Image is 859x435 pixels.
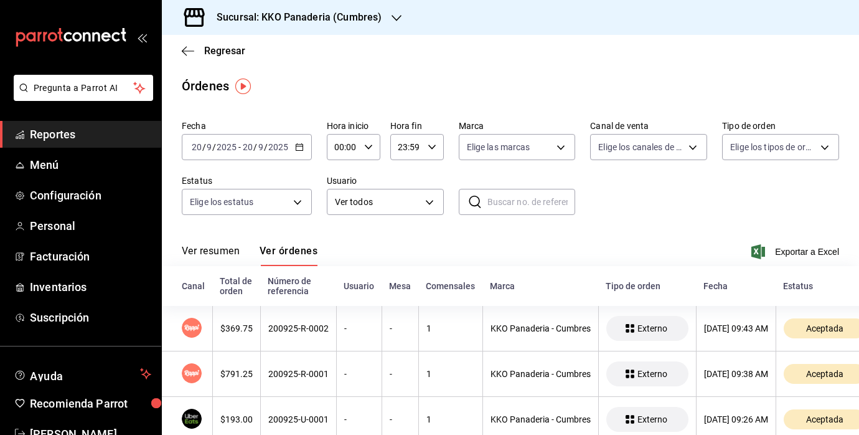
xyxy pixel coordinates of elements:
[220,414,253,424] div: $193.00
[390,323,411,333] div: -
[9,90,153,103] a: Pregunta a Parrot AI
[207,10,382,25] h3: Sucursal: KKO Panaderia (Cumbres)
[632,323,672,333] span: Externo
[238,142,241,152] span: -
[182,281,205,291] div: Canal
[182,122,312,130] label: Fecha
[182,77,229,95] div: Órdenes
[344,281,374,291] div: Usuario
[30,395,151,412] span: Recomienda Parrot
[30,248,151,265] span: Facturación
[491,414,591,424] div: KKO Panaderia - Cumbres
[632,414,672,424] span: Externo
[390,122,444,130] label: Hora fin
[30,309,151,326] span: Suscripción
[235,79,251,94] img: Tooltip marker
[590,122,707,130] label: Canal de venta
[467,141,530,153] span: Elige las marcas
[202,142,206,152] span: /
[389,281,411,291] div: Mesa
[344,414,374,424] div: -
[426,323,475,333] div: 1
[801,369,848,379] span: Aceptada
[268,276,329,296] div: Número de referencia
[327,176,444,185] label: Usuario
[490,281,591,291] div: Marca
[704,369,768,379] div: [DATE] 09:38 AM
[220,369,253,379] div: $791.25
[30,217,151,234] span: Personal
[491,323,591,333] div: KKO Panaderia - Cumbres
[253,142,257,152] span: /
[606,281,688,291] div: Tipo de orden
[704,323,768,333] div: [DATE] 09:43 AM
[598,141,684,153] span: Elige los canales de venta
[268,142,289,152] input: ----
[268,323,329,333] div: 200925-R-0002
[260,245,317,266] button: Ver órdenes
[491,369,591,379] div: KKO Panaderia - Cumbres
[212,142,216,152] span: /
[258,142,264,152] input: --
[182,245,240,266] button: Ver resumen
[426,369,475,379] div: 1
[426,281,475,291] div: Comensales
[730,141,816,153] span: Elige los tipos de orden
[137,32,147,42] button: open_drawer_menu
[191,142,202,152] input: --
[34,82,134,95] span: Pregunta a Parrot AI
[632,369,672,379] span: Externo
[182,245,317,266] div: navigation tabs
[242,142,253,152] input: --
[204,45,245,57] span: Regresar
[722,122,839,130] label: Tipo de orden
[14,75,153,101] button: Pregunta a Parrot AI
[344,369,374,379] div: -
[335,196,421,209] span: Ver todos
[182,45,245,57] button: Regresar
[754,244,839,259] button: Exportar a Excel
[327,122,380,130] label: Hora inicio
[801,414,848,424] span: Aceptada
[390,369,411,379] div: -
[220,323,253,333] div: $369.75
[30,187,151,204] span: Configuración
[704,414,768,424] div: [DATE] 09:26 AM
[459,122,576,130] label: Marca
[206,142,212,152] input: --
[30,366,135,381] span: Ayuda
[268,414,329,424] div: 200925-U-0001
[30,126,151,143] span: Reportes
[30,156,151,173] span: Menú
[344,323,374,333] div: -
[426,414,475,424] div: 1
[487,189,576,214] input: Buscar no. de referencia
[30,279,151,295] span: Inventarios
[264,142,268,152] span: /
[268,369,329,379] div: 200925-R-0001
[182,176,312,185] label: Estatus
[390,414,411,424] div: -
[801,323,848,333] span: Aceptada
[703,281,768,291] div: Fecha
[190,196,253,208] span: Elige los estatus
[216,142,237,152] input: ----
[220,276,253,296] div: Total de orden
